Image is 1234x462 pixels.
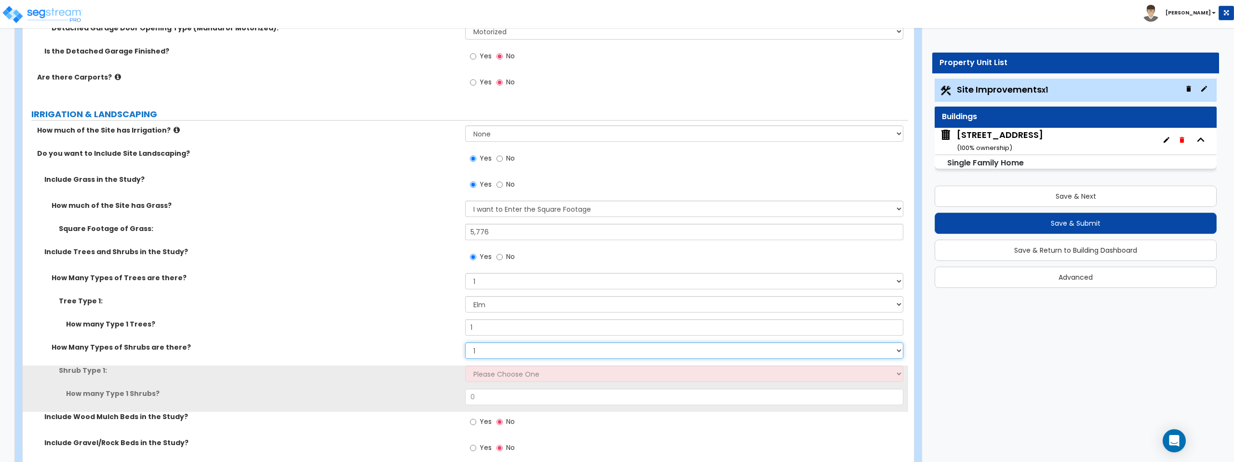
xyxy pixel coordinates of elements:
div: Open Intercom Messenger [1163,429,1186,452]
label: How much of the Site has Irrigation? [37,125,458,135]
input: No [496,77,503,88]
span: Yes [480,51,492,61]
input: No [496,51,503,62]
button: Save & Submit [935,213,1217,234]
img: avatar.png [1142,5,1159,22]
label: Square Footage of Grass: [59,224,458,233]
div: [STREET_ADDRESS] [957,129,1043,153]
label: Include Gravel/Rock Beds in the Study? [44,438,458,448]
span: Yes [480,443,492,452]
label: IRRIGATION & LANDSCAPING [31,108,908,121]
small: ( 100 % ownership) [957,143,1012,152]
input: Yes [470,51,476,62]
span: Site Improvements [957,83,1048,95]
img: building.svg [939,129,952,141]
span: No [506,77,515,87]
span: No [506,443,515,452]
label: How many Type 1 Trees? [66,319,458,329]
div: Property Unit List [939,57,1212,68]
label: How much of the Site has Grass? [52,201,458,210]
i: click for more info! [115,73,121,81]
label: Include Trees and Shrubs in the Study? [44,247,458,257]
span: No [506,51,515,61]
img: Construction.png [939,84,952,97]
input: Yes [470,417,476,427]
input: No [496,252,503,262]
input: No [496,153,503,164]
input: No [496,179,503,190]
small: x1 [1042,85,1048,95]
span: Yes [480,153,492,163]
span: No [506,252,515,261]
label: Tree Type 1: [59,296,458,306]
span: No [506,179,515,189]
label: Include Grass in the Study? [44,175,458,184]
input: Yes [470,77,476,88]
span: Yes [480,179,492,189]
input: Yes [470,252,476,262]
span: Yes [480,417,492,426]
div: Buildings [942,111,1209,122]
span: Yes [480,77,492,87]
label: Do you want to Include Site Landscaping? [37,149,458,158]
small: Single Family Home [947,157,1024,168]
button: Save & Return to Building Dashboard [935,240,1217,261]
input: Yes [470,179,476,190]
img: logo_pro_r.png [1,5,83,24]
label: Include Wood Mulch Beds in the Study? [44,412,458,421]
button: Advanced [935,267,1217,288]
input: Yes [470,443,476,453]
span: No [506,153,515,163]
input: No [496,443,503,453]
input: Yes [470,153,476,164]
label: Are there Carports? [37,72,458,82]
label: Is the Detached Garage Finished? [44,46,458,56]
span: 2923 S Wall Ave [939,129,1043,153]
label: How Many Types of Trees are there? [52,273,458,283]
span: Yes [480,252,492,261]
label: How many Type 1 Shrubs? [66,389,458,398]
i: click for more info! [174,126,180,134]
b: [PERSON_NAME] [1166,9,1211,16]
button: Save & Next [935,186,1217,207]
label: How Many Types of Shrubs are there? [52,342,458,352]
span: No [506,417,515,426]
input: No [496,417,503,427]
label: Shrub Type 1: [59,366,458,375]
